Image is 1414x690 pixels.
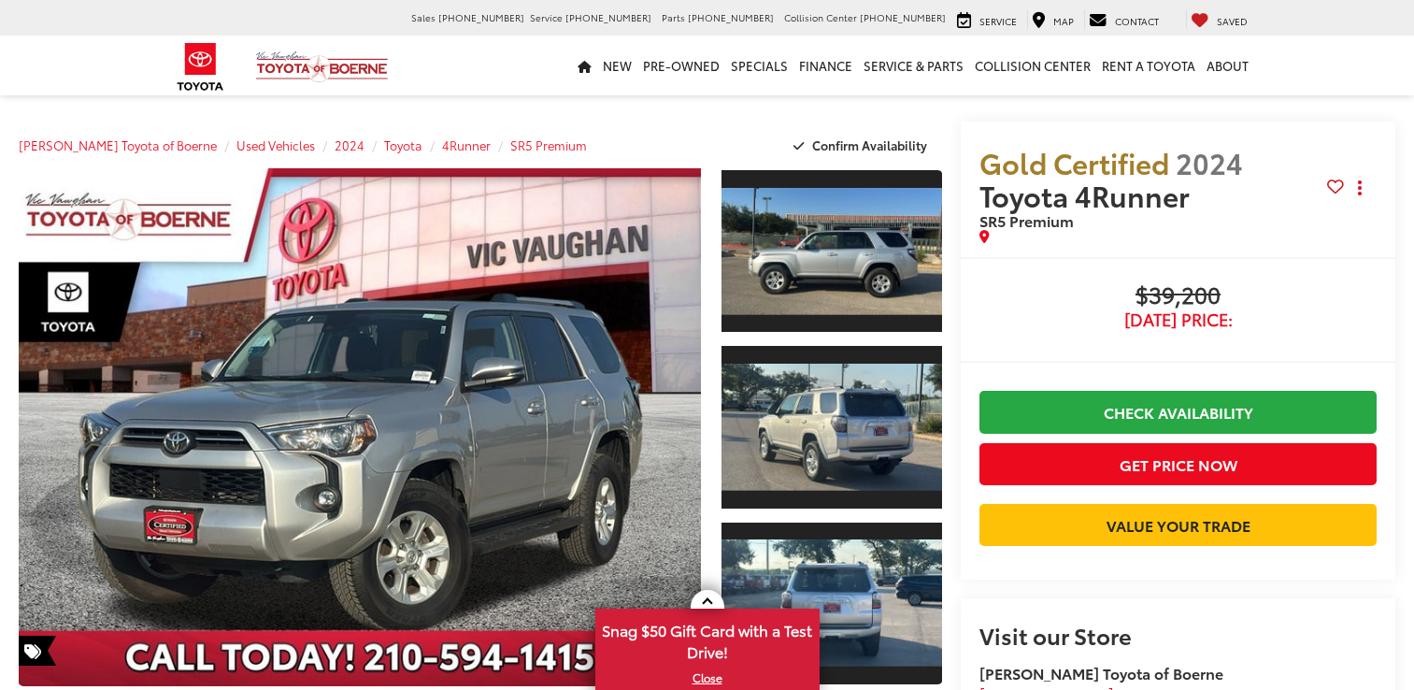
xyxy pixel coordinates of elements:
span: Sales [411,10,436,24]
a: About [1201,36,1254,95]
img: 2024 Toyota 4Runner SR5 Premium [12,166,707,688]
img: 2024 Toyota 4Runner SR5 Premium [719,188,944,315]
span: Contact [1115,14,1159,28]
a: Service & Parts: Opens in a new tab [858,36,969,95]
span: Collision Center [784,10,857,24]
span: [PHONE_NUMBER] [565,10,651,24]
span: Special [19,636,56,666]
img: Toyota [165,36,236,97]
a: New [597,36,637,95]
span: [PHONE_NUMBER] [438,10,524,24]
span: $39,200 [979,282,1377,310]
span: dropdown dots [1358,180,1362,195]
a: Expand Photo 2 [721,344,942,510]
a: Toyota [384,137,422,153]
a: Home [572,36,597,95]
a: Value Your Trade [979,504,1377,546]
a: Pre-Owned [637,36,725,95]
img: Vic Vaughan Toyota of Boerne [255,50,389,83]
button: Confirm Availability [783,129,943,162]
a: Contact [1084,10,1164,29]
button: Get Price Now [979,443,1377,485]
span: Map [1053,14,1074,28]
a: Used Vehicles [236,137,315,153]
a: SR5 Premium [510,137,587,153]
span: Confirm Availability [812,137,927,153]
a: My Saved Vehicles [1186,10,1252,29]
a: 2024 [335,137,364,153]
span: Gold Certified [979,142,1169,182]
a: Collision Center [969,36,1096,95]
a: [PERSON_NAME] Toyota of Boerne [19,137,217,153]
img: 2024 Toyota 4Runner SR5 Premium [719,539,944,667]
a: Expand Photo 3 [721,521,942,686]
button: Actions [1344,172,1377,205]
a: Expand Photo 0 [19,168,701,686]
span: [DATE] Price: [979,310,1377,329]
a: Rent a Toyota [1096,36,1201,95]
strong: [PERSON_NAME] Toyota of Boerne [979,662,1223,683]
span: SR5 Premium [979,209,1074,231]
a: Check Availability [979,391,1377,433]
span: Saved [1217,14,1248,28]
span: [PHONE_NUMBER] [860,10,946,24]
span: Parts [662,10,685,24]
img: 2024 Toyota 4Runner SR5 Premium [719,364,944,491]
a: Expand Photo 1 [721,168,942,334]
span: Service [979,14,1017,28]
a: Specials [725,36,793,95]
a: Finance [793,36,858,95]
span: 2024 [1176,142,1243,182]
span: Snag $50 Gift Card with a Test Drive! [597,611,818,668]
a: Service [952,10,1021,29]
a: Map [1027,10,1078,29]
a: 4Runner [442,137,491,153]
span: [PHONE_NUMBER] [688,10,774,24]
h2: Visit our Store [979,623,1377,647]
span: Toyota 4Runner [979,175,1196,215]
span: Service [530,10,563,24]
